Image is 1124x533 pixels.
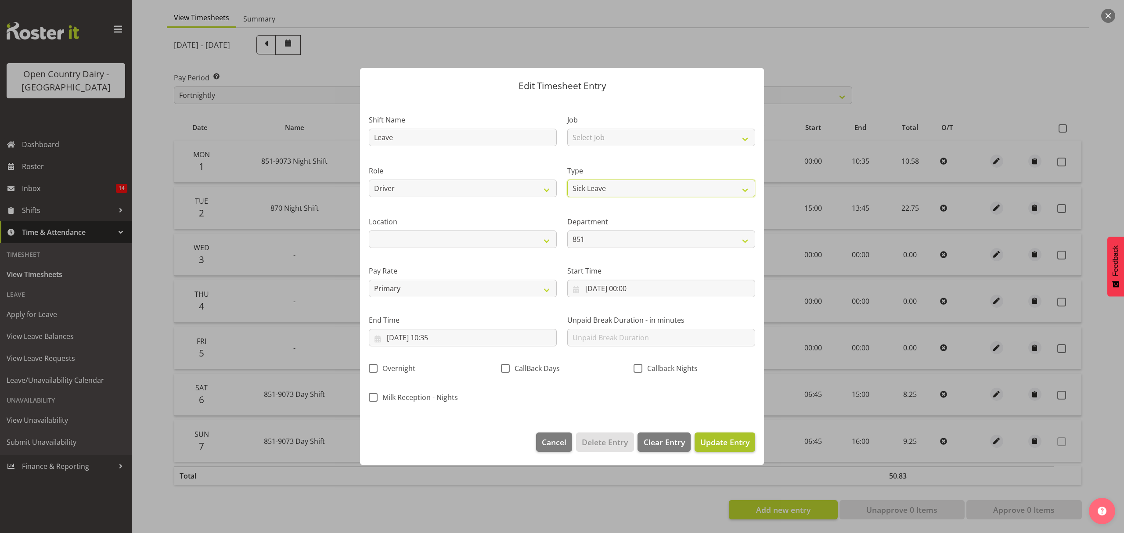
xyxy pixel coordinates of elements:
button: Delete Entry [576,432,634,452]
label: Shift Name [369,115,557,125]
span: Clear Entry [644,436,685,448]
span: Feedback [1112,245,1120,276]
img: help-xxl-2.png [1098,507,1106,515]
span: CallBack Days [510,364,560,373]
input: Click to select... [567,280,755,297]
input: Shift Name [369,129,557,146]
span: Delete Entry [582,436,628,448]
button: Cancel [536,432,572,452]
span: Milk Reception - Nights [378,393,458,402]
span: Callback Nights [642,364,698,373]
span: Overnight [378,364,415,373]
label: Job [567,115,755,125]
input: Unpaid Break Duration [567,329,755,346]
button: Update Entry [695,432,755,452]
label: Pay Rate [369,266,557,276]
label: Role [369,166,557,176]
label: End Time [369,315,557,325]
label: Start Time [567,266,755,276]
button: Feedback - Show survey [1107,237,1124,296]
label: Type [567,166,755,176]
span: Cancel [542,436,566,448]
input: Click to select... [369,329,557,346]
button: Clear Entry [638,432,690,452]
label: Department [567,216,755,227]
p: Edit Timesheet Entry [369,81,755,90]
label: Unpaid Break Duration - in minutes [567,315,755,325]
span: Update Entry [700,437,749,447]
label: Location [369,216,557,227]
